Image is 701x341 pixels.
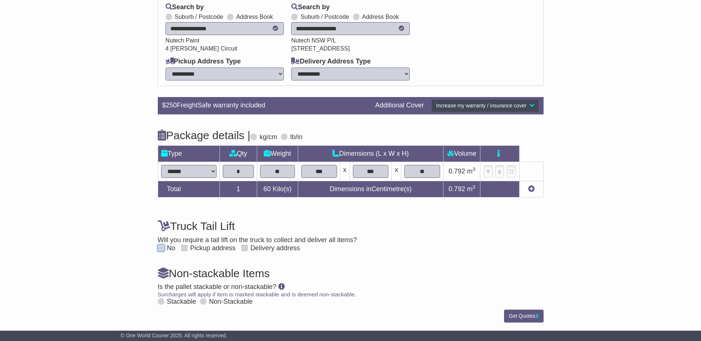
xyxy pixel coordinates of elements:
[167,244,176,252] label: No
[166,37,200,44] span: Nutech Paint
[392,162,401,181] td: x
[257,181,298,197] td: Kilo(s)
[154,216,547,252] div: Will you require a tail lift on the truck to collect and deliver all items?
[190,244,236,252] label: Pickup address
[158,145,220,162] td: Type
[158,220,544,232] h4: Truck Tail Lift
[473,166,476,172] sup: 3
[449,168,465,175] span: 0.792
[166,58,241,66] label: Pickup Address Type
[290,133,302,141] label: lb/in
[449,185,465,193] span: 0.792
[257,145,298,162] td: Weight
[166,101,177,109] span: 250
[340,162,350,181] td: x
[166,45,238,52] span: 4 [PERSON_NAME] Circuit
[120,333,227,338] span: © One World Courier 2025. All rights reserved.
[371,101,428,110] div: Additional Cover
[175,13,224,20] label: Suburb / Postcode
[158,291,544,298] div: Surcharges will apply if item is marked stackable and is deemed non-stackable.
[362,13,399,20] label: Address Book
[236,13,273,20] label: Address Book
[473,184,476,190] sup: 3
[166,3,204,11] label: Search by
[291,3,330,11] label: Search by
[158,181,220,197] td: Total
[300,13,349,20] label: Suburb / Postcode
[504,310,544,323] button: Get Quotes
[159,101,372,110] div: $ FreightSafe warranty included
[528,185,535,193] a: Add new item
[291,45,350,52] span: [STREET_ADDRESS]
[220,145,257,162] td: Qty
[158,283,276,290] span: Is the pallet stackable or non-stackable?
[209,298,253,306] label: Non-Stackable
[431,99,539,112] button: Increase my warranty / insurance cover
[291,58,371,66] label: Delivery Address Type
[467,185,476,193] span: m
[436,103,526,108] span: Increase my warranty / insurance cover
[220,181,257,197] td: 1
[158,129,251,141] h4: Package details |
[467,168,476,175] span: m
[263,185,271,193] span: 60
[167,298,196,306] label: Stackable
[251,244,300,252] label: Delivery address
[259,133,277,141] label: kg/cm
[298,181,443,197] td: Dimensions in Centimetre(s)
[291,37,336,44] span: Nutech NSW P/L
[298,145,443,162] td: Dimensions (L x W x H)
[443,145,480,162] td: Volume
[158,267,544,279] h4: Non-stackable Items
